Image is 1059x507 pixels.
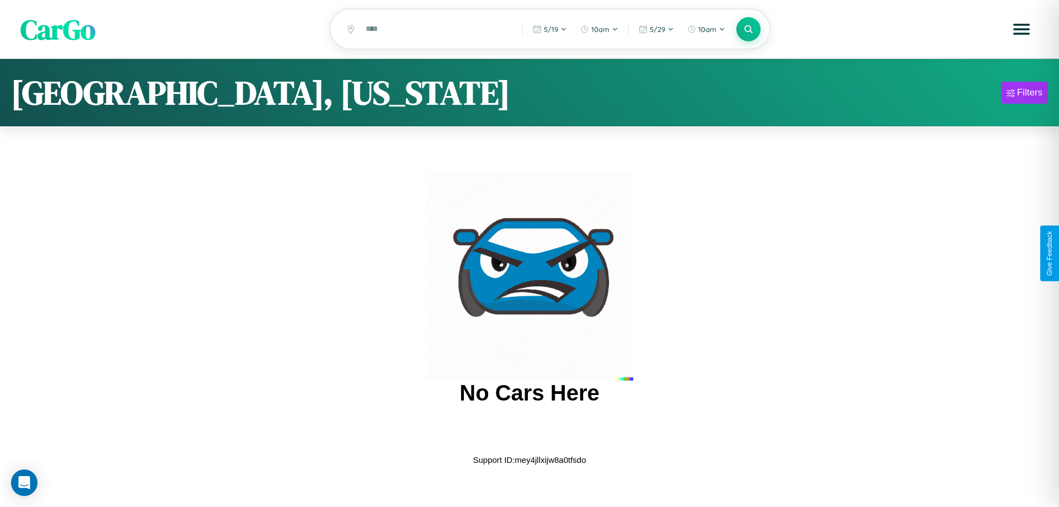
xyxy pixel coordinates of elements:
[575,20,624,38] button: 10am
[650,25,665,34] span: 5 / 29
[1046,231,1053,276] div: Give Feedback
[1006,14,1037,45] button: Open menu
[591,25,609,34] span: 10am
[1001,82,1048,104] button: Filters
[527,20,573,38] button: 5/19
[544,25,558,34] span: 5 / 19
[20,10,95,48] span: CarGo
[682,20,731,38] button: 10am
[633,20,680,38] button: 5/29
[11,469,38,496] div: Open Intercom Messenger
[473,452,586,467] p: Support ID: mey4jllxijw8a0tfsdo
[459,381,599,405] h2: No Cars Here
[11,70,510,115] h1: [GEOGRAPHIC_DATA], [US_STATE]
[698,25,716,34] span: 10am
[426,173,633,381] img: car
[1017,87,1042,98] div: Filters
